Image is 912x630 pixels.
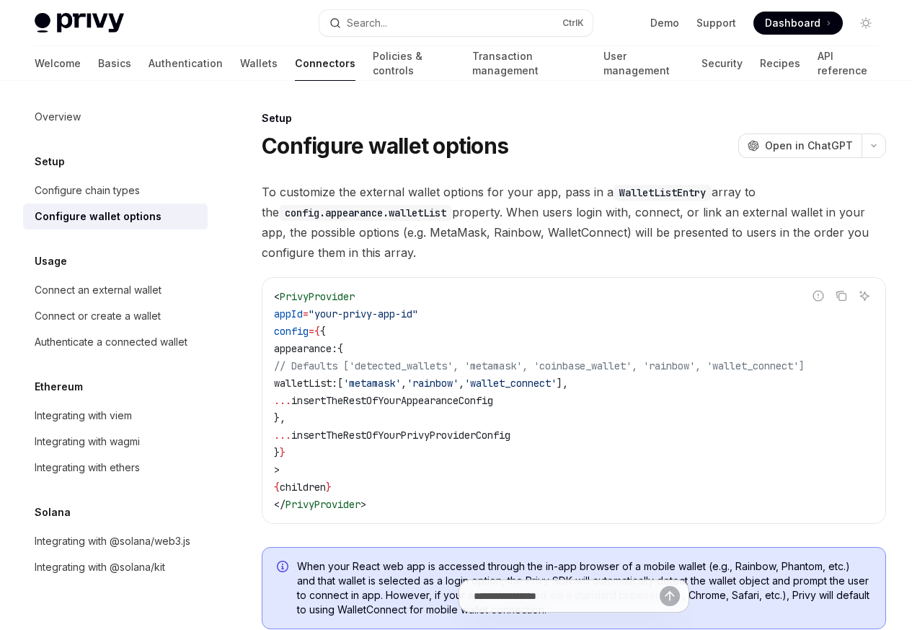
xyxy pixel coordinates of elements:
span: } [274,446,280,459]
a: Integrating with wagmi [23,429,208,455]
a: Authentication [149,46,223,81]
span: 'wallet_connect' [464,377,557,390]
a: Basics [98,46,131,81]
span: To customize the external wallet options for your app, pass in a array to the property. When user... [262,182,886,263]
span: < [274,290,280,303]
span: insertTheRestOfYourPrivyProviderConfig [291,429,510,442]
span: = [309,325,314,338]
h5: Setup [35,153,65,170]
a: Overview [23,104,208,130]
a: Wallets [240,46,278,81]
a: Demo [650,16,679,30]
button: Ask AI [855,286,874,305]
div: Overview [35,108,81,126]
a: Transaction management [472,46,586,81]
span: </ [274,498,285,511]
span: ... [274,429,291,442]
a: Policies & controls [373,46,455,81]
span: Dashboard [765,16,820,30]
img: light logo [35,13,124,33]
a: Welcome [35,46,81,81]
span: Ctrl K [562,17,584,29]
span: [ [337,377,343,390]
span: } [326,481,332,494]
h5: Ethereum [35,378,83,395]
div: Integrating with wagmi [35,433,140,450]
span: appearance: [274,342,337,355]
button: Toggle dark mode [854,12,877,35]
span: { [274,481,280,494]
svg: Info [277,561,291,575]
div: Configure wallet options [35,208,161,225]
div: Connect or create a wallet [35,307,161,325]
div: Integrating with @solana/web3.js [35,533,190,550]
span: children [280,481,326,494]
div: Connect an external wallet [35,281,161,299]
div: Search... [347,14,387,32]
span: // Defaults ['detected_wallets', 'metamask', 'coinbase_wallet', 'rainbow', 'wallet_connect'] [274,359,805,372]
span: PrivyProvider [285,498,360,511]
div: Integrating with viem [35,407,132,424]
span: ], [557,377,568,390]
div: Integrating with ethers [35,459,140,476]
a: Integrating with @solana/web3.js [23,528,208,554]
a: Connect an external wallet [23,277,208,303]
span: 'metamask' [343,377,401,390]
span: walletList: [274,377,337,390]
span: , [401,377,407,390]
span: { [314,325,320,338]
span: > [274,463,280,476]
span: "your-privy-app-id" [309,307,418,320]
span: insertTheRestOfYourAppearanceConfig [291,394,493,407]
span: PrivyProvider [280,290,355,303]
a: Configure chain types [23,178,208,204]
span: > [360,498,366,511]
a: Support [696,16,736,30]
button: Copy the contents from the code block [832,286,851,305]
span: } [280,446,285,459]
h5: Solana [35,504,71,521]
div: Integrating with @solana/kit [35,559,165,576]
code: config.appearance.walletList [279,205,452,221]
div: Authenticate a connected wallet [35,333,187,351]
span: When your React web app is accessed through the in-app browser of a mobile wallet (e.g., Rainbow,... [297,559,871,617]
a: Security [701,46,743,81]
span: 'rainbow' [407,377,459,390]
div: Setup [262,111,886,126]
button: Report incorrect code [809,286,828,305]
span: { [320,325,326,338]
h1: Configure wallet options [262,133,508,159]
a: Integrating with ethers [23,455,208,481]
span: { [337,342,343,355]
button: Open search [319,10,593,36]
span: config [274,325,309,338]
span: appId [274,307,303,320]
span: = [303,307,309,320]
code: WalletListEntry [614,185,712,201]
a: Authenticate a connected wallet [23,329,208,355]
a: API reference [818,46,877,81]
span: ... [274,394,291,407]
a: Dashboard [753,12,843,35]
button: Send message [660,586,680,606]
button: Open in ChatGPT [738,134,862,158]
span: Open in ChatGPT [765,139,853,153]
h5: Usage [35,253,67,270]
div: Configure chain types [35,182,140,199]
a: Connectors [295,46,355,81]
a: Integrating with @solana/kit [23,554,208,580]
a: Configure wallet options [23,204,208,229]
a: Recipes [760,46,800,81]
a: User management [603,46,684,81]
a: Integrating with viem [23,403,208,429]
input: Ask a question... [474,580,660,612]
a: Connect or create a wallet [23,303,208,329]
span: , [459,377,464,390]
span: }, [274,411,285,424]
